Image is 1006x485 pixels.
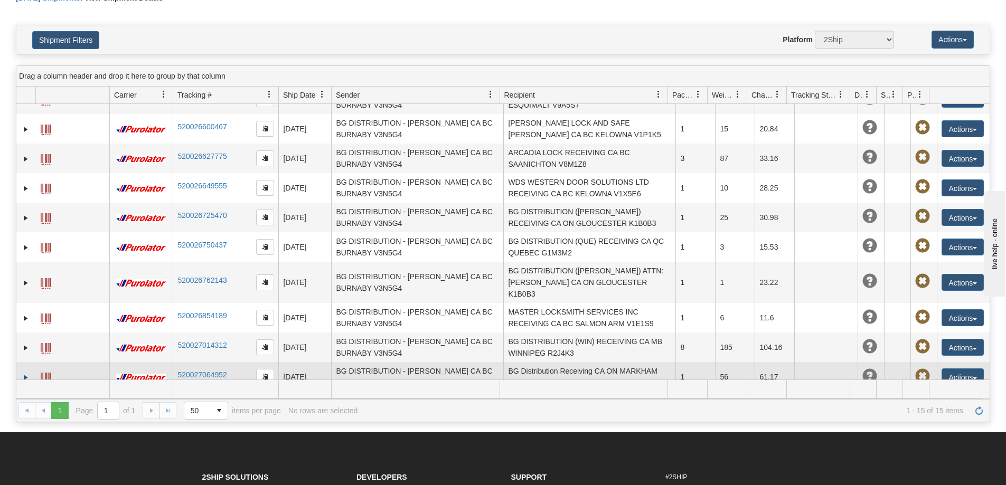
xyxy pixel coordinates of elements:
[288,406,358,415] div: No rows are selected
[278,173,331,203] td: [DATE]
[21,343,31,353] a: Expand
[915,179,930,194] span: Pickup Not Assigned
[755,332,794,362] td: 104.16
[885,85,902,103] a: Shipment Issues filter column settings
[854,90,863,100] span: Delivery Status
[755,262,794,303] td: 23.22
[114,315,168,322] img: 11 - Purolator
[155,85,173,103] a: Carrier filter column settings
[256,210,274,225] button: Copy to clipboard
[862,339,877,354] span: Unknown
[675,173,715,203] td: 1
[715,232,755,262] td: 3
[755,232,794,262] td: 15.53
[715,303,755,332] td: 6
[331,262,503,303] td: BG DISTRIBUTION - [PERSON_NAME] CA BC BURNABY V3N5G4
[715,203,755,232] td: 25
[689,85,707,103] a: Packages filter column settings
[114,214,168,222] img: 11 - Purolator
[21,183,31,194] a: Expand
[177,341,227,349] a: 520027014312
[942,209,984,226] button: Actions
[278,232,331,262] td: [DATE]
[256,339,274,355] button: Copy to clipboard
[675,114,715,144] td: 1
[41,208,51,225] a: Label
[331,173,503,203] td: BG DISTRIBUTION - [PERSON_NAME] CA BC BURNABY V3N5G4
[712,90,734,100] span: Weight
[907,90,916,100] span: Pickup Status
[184,402,228,420] span: Page sizes drop down
[675,332,715,362] td: 8
[331,362,503,392] td: BG DISTRIBUTION - [PERSON_NAME] CA BC BURNABY V3N5G4
[114,279,168,287] img: 11 - Purolator
[336,90,360,100] span: Sender
[715,332,755,362] td: 185
[41,238,51,255] a: Label
[504,90,535,100] span: Recipient
[41,149,51,166] a: Label
[114,90,137,100] span: Carrier
[503,144,675,173] td: ARCADIA LOCK RECEIVING CA BC SAANICHTON V8M1Z8
[911,85,929,103] a: Pickup Status filter column settings
[862,310,877,325] span: Unknown
[331,114,503,144] td: BG DISTRIBUTION - [PERSON_NAME] CA BC BURNABY V3N5G4
[715,362,755,392] td: 56
[114,244,168,252] img: 11 - Purolator
[114,126,168,134] img: 11 - Purolator
[21,154,31,164] a: Expand
[21,242,31,253] a: Expand
[650,85,667,103] a: Recipient filter column settings
[41,368,51,385] a: Label
[114,374,168,382] img: 11 - Purolator
[41,309,51,326] a: Label
[675,362,715,392] td: 1
[675,262,715,303] td: 1
[755,173,794,203] td: 28.25
[278,262,331,303] td: [DATE]
[942,339,984,356] button: Actions
[942,239,984,255] button: Actions
[313,85,331,103] a: Ship Date filter column settings
[915,91,930,106] span: Pickup Not Assigned
[8,9,98,17] div: live help - online
[791,90,837,100] span: Tracking Status
[256,239,274,255] button: Copy to clipboard
[177,90,212,100] span: Tracking #
[41,120,51,137] a: Label
[503,362,675,392] td: BG Distribution Receiving CA ON MARKHAM L3R8E1
[915,369,930,384] span: Pickup Not Assigned
[278,362,331,392] td: [DATE]
[768,85,786,103] a: Charge filter column settings
[751,90,774,100] span: Charge
[503,303,675,332] td: MASTER LOCKSMITH SERVICES INC RECEIVING CA BC SALMON ARM V1E1S9
[942,274,984,291] button: Actions
[21,313,31,324] a: Expand
[21,213,31,223] a: Expand
[331,303,503,332] td: BG DISTRIBUTION - [PERSON_NAME] CA BC BURNABY V3N5G4
[755,303,794,332] td: 11.6
[715,144,755,173] td: 87
[41,179,51,196] a: Label
[675,232,715,262] td: 1
[331,232,503,262] td: BG DISTRIBUTION - [PERSON_NAME] CA BC BURNABY V3N5G4
[755,203,794,232] td: 30.98
[177,152,227,160] a: 520026627775
[942,309,984,326] button: Actions
[114,185,168,193] img: 11 - Purolator
[675,203,715,232] td: 1
[503,232,675,262] td: BG DISTRIBUTION (QUE) RECEIVING CA QC QUEBEC G1M3M2
[32,31,99,49] button: Shipment Filters
[971,402,988,419] a: Refresh
[278,144,331,173] td: [DATE]
[21,278,31,288] a: Expand
[177,370,227,379] a: 520027064952
[482,85,500,103] a: Sender filter column settings
[76,402,136,420] span: Page of 1
[715,114,755,144] td: 15
[729,85,747,103] a: Weight filter column settings
[184,402,281,420] span: items per page
[331,203,503,232] td: BG DISTRIBUTION - [PERSON_NAME] CA BC BURNABY V3N5G4
[21,372,31,383] a: Expand
[862,239,877,253] span: Unknown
